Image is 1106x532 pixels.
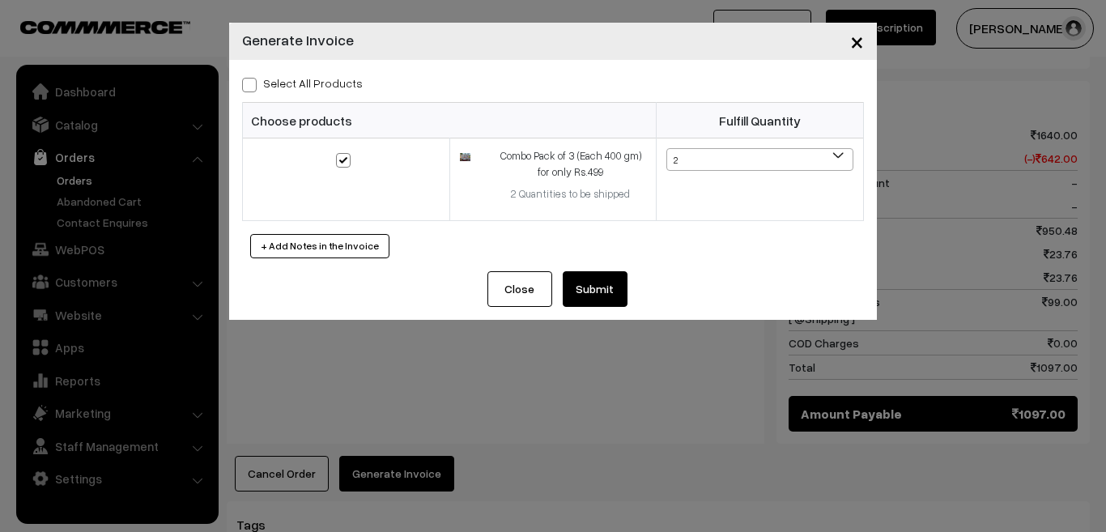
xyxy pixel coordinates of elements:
[850,26,864,56] span: ×
[487,271,552,307] button: Close
[666,148,853,171] span: 2
[837,16,877,66] button: Close
[250,234,389,258] button: + Add Notes in the Invoice
[667,149,853,172] span: 2
[495,186,646,202] div: 2 Quantities to be shipped
[243,103,657,138] th: Choose products
[242,29,354,51] h4: Generate Invoice
[460,153,470,162] img: 17551656166764Untitled-design-4.png
[242,74,363,92] label: Select all Products
[563,271,627,307] button: Submit
[657,103,864,138] th: Fulfill Quantity
[495,148,646,180] div: Combo Pack of 3 (Each 400 gm) for only Rs.499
